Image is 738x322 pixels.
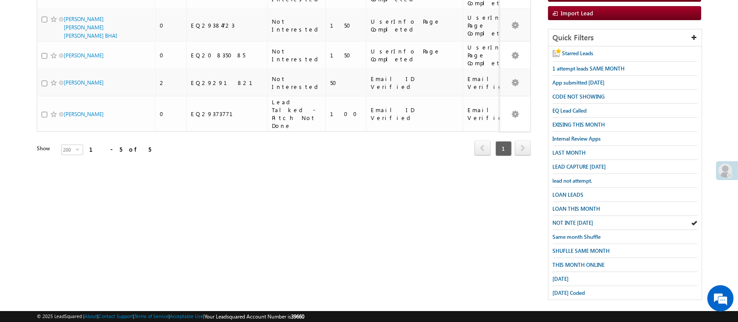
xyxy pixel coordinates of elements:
[553,177,593,184] span: lead not attempt.
[371,75,459,91] div: Email ID Verified
[553,248,610,254] span: SHUFLLE SAME MONTH
[553,276,569,282] span: [DATE]
[191,79,263,87] div: EQ29291821
[204,313,304,320] span: Your Leadsquared Account Number is
[553,93,605,100] span: CODE NOT SHOWING
[553,65,625,72] span: 1 attempt leads SAME MONTH
[553,262,605,268] span: THIS MONTH ONLINE
[371,47,459,63] div: UserInfo Page Completed
[562,50,594,57] span: Starred Leads
[98,313,133,319] a: Contact Support
[548,29,702,46] div: Quick Filters
[191,21,263,29] div: EQ29384723
[561,9,594,17] span: Import Lead
[467,43,531,67] div: UserInfo Page Completed
[467,106,531,122] div: Email ID Verified
[89,144,151,154] div: 1 - 5 of 5
[76,147,83,151] span: select
[160,79,182,87] div: 2
[330,51,362,59] div: 150
[272,98,321,130] div: Lead Talked - Pitch Not Done
[160,110,182,118] div: 0
[134,313,169,319] a: Terms of Service
[371,18,459,33] div: UserInfo Page Completed
[160,21,182,29] div: 0
[467,75,531,91] div: Email ID Verified
[553,163,606,170] span: LEAD CAPTURE [DATE]
[496,141,512,156] span: 1
[553,149,586,156] span: LAST MONTH
[272,18,321,33] div: Not Interested
[37,312,304,321] span: © 2025 LeadSquared | | | | |
[553,290,585,296] span: [DATE] Coded
[553,121,605,128] span: EXISING THIS MONTH
[160,51,182,59] div: 0
[467,14,531,37] div: UserInfo Page Completed
[272,47,321,63] div: Not Interested
[515,142,531,156] a: next
[64,111,104,117] a: [PERSON_NAME]
[330,21,362,29] div: 150
[371,106,459,122] div: Email ID Verified
[330,79,362,87] div: 50
[553,234,601,240] span: Same month Shuffle
[553,205,601,212] span: LOAN THIS MONTH
[291,313,304,320] span: 39660
[474,142,491,156] a: prev
[330,110,362,118] div: 100
[191,110,263,118] div: EQ29373771
[553,79,605,86] span: App submitted [DATE]
[62,145,76,155] span: 200
[553,107,587,114] span: EQ Lead Called
[64,52,104,59] a: [PERSON_NAME]
[553,135,601,142] span: Internal Review Apps
[37,145,54,152] div: Show
[553,191,584,198] span: LOAN LEADS
[64,16,117,39] a: [PERSON_NAME] [PERSON_NAME] [PERSON_NAME] BHAI
[64,79,104,86] a: [PERSON_NAME]
[553,219,594,226] span: NOT INTE [DATE]
[191,51,263,59] div: EQ20835085
[170,313,203,319] a: Acceptable Use
[84,313,97,319] a: About
[272,75,321,91] div: Not Interested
